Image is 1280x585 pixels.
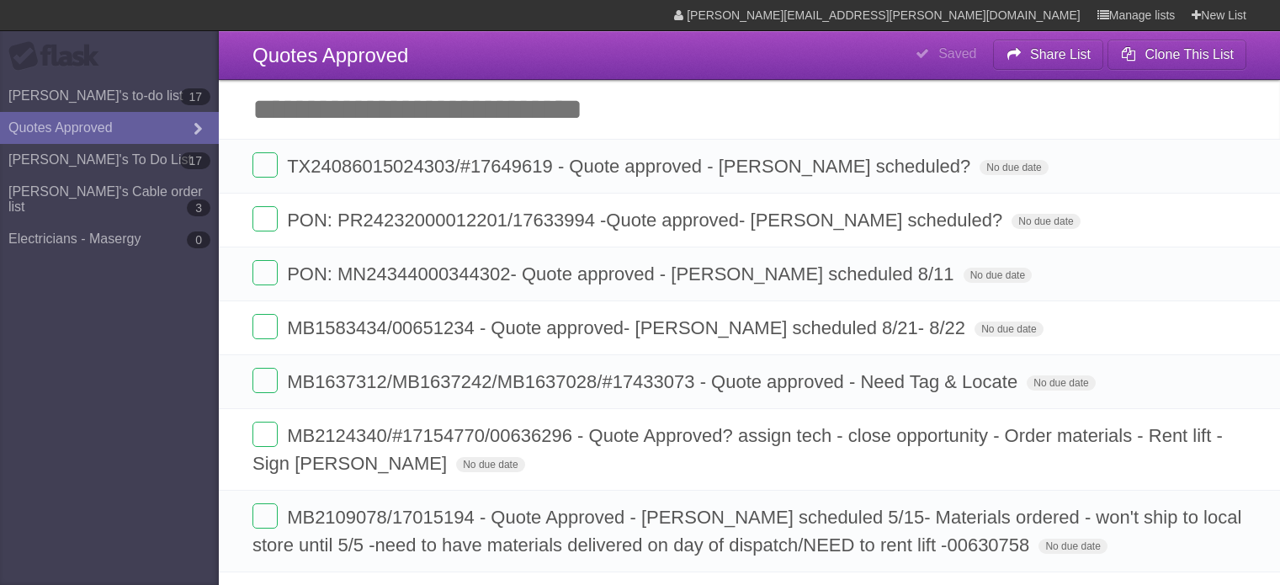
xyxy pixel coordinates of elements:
label: Done [252,368,278,393]
span: TX24086015024303/#17649619 - Quote approved - [PERSON_NAME] scheduled? [287,156,975,177]
span: MB2109078/17015194 - Quote Approved - [PERSON_NAME] scheduled 5/15- Materials ordered - won't shi... [252,507,1241,556]
span: PON: MN24344000344302- Quote approved - [PERSON_NAME] scheduled 8/11 [287,263,958,285]
span: No due date [456,457,524,472]
span: MB1637312/MB1637242/MB1637028/#17433073 - Quote approved - Need Tag & Locate [287,371,1022,392]
button: Clone This List [1107,40,1246,70]
span: Quotes Approved [252,44,408,66]
b: 17 [180,152,210,169]
label: Done [252,314,278,339]
label: Done [252,152,278,178]
b: 3 [187,199,210,216]
b: 0 [187,231,210,248]
span: MB1583434/00651234 - Quote approved- [PERSON_NAME] scheduled 8/21- 8/22 [287,317,969,338]
span: No due date [1038,539,1107,554]
label: Done [252,260,278,285]
div: Flask [8,41,109,72]
span: PON: PR24232000012201/17633994 -Quote approved- [PERSON_NAME] scheduled? [287,210,1006,231]
span: No due date [964,268,1032,283]
label: Done [252,422,278,447]
label: Done [252,503,278,529]
span: MB2124340/#17154770/00636296 - Quote Approved? assign tech - close opportunity - Order materials ... [252,425,1223,474]
b: Clone This List [1145,47,1234,61]
span: No due date [1012,214,1080,229]
label: Done [252,206,278,231]
b: Saved [938,46,976,61]
span: No due date [1027,375,1095,391]
b: 17 [180,88,210,105]
span: No due date [980,160,1048,175]
button: Share List [993,40,1104,70]
b: Share List [1030,47,1091,61]
span: No due date [975,322,1043,337]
